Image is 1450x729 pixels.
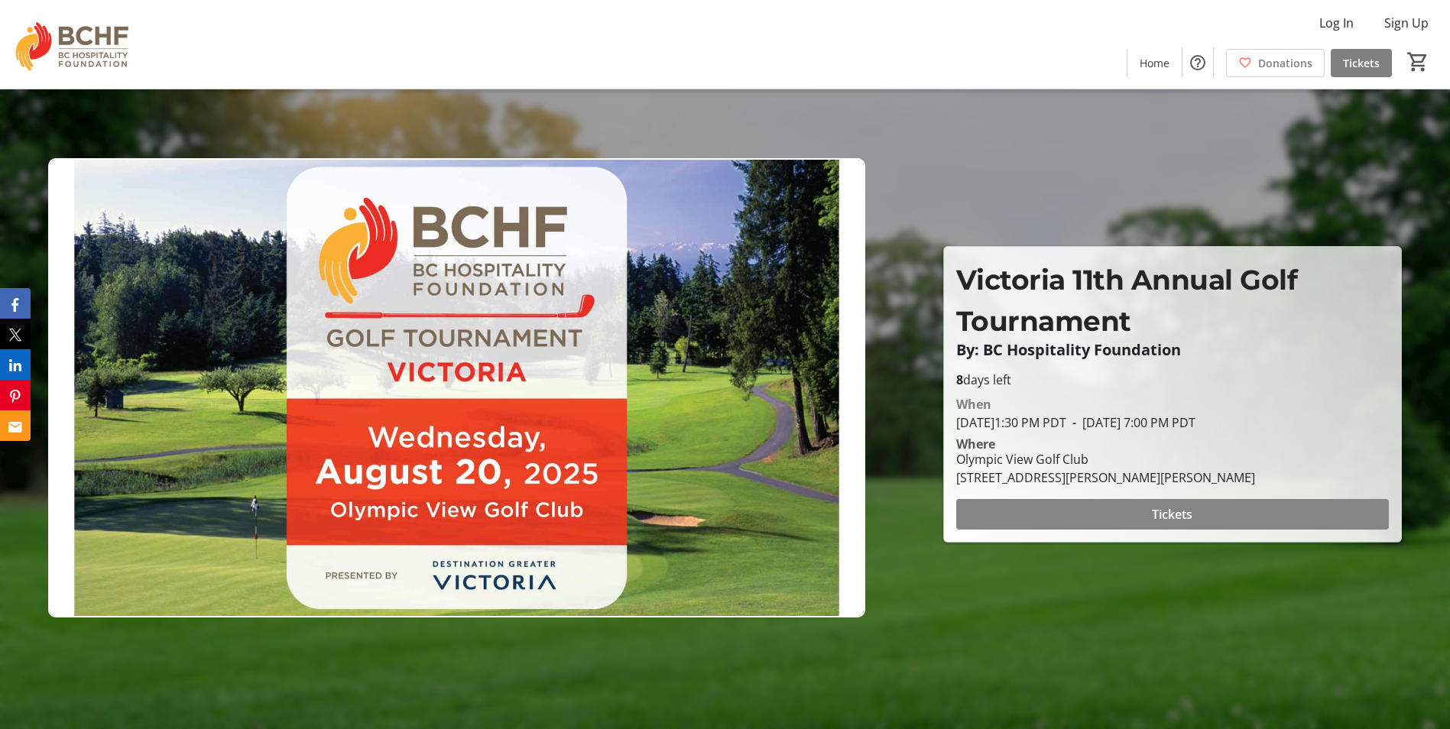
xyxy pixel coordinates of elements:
span: Home [1140,55,1169,71]
span: - [1066,414,1082,431]
span: Log In [1319,14,1354,32]
div: Olympic View Golf Club [956,450,1255,468]
div: When [956,395,991,413]
span: Tickets [1343,55,1380,71]
span: [DATE] 1:30 PM PDT [956,414,1066,431]
span: 8 [956,371,963,388]
button: Cart [1404,48,1432,76]
a: Donations [1226,49,1325,77]
span: [DATE] 7:00 PM PDT [1066,414,1195,431]
span: Victoria 11th Annual Golf Tournament [956,263,1298,338]
p: days left [956,371,1389,389]
button: Tickets [956,499,1389,530]
div: [STREET_ADDRESS][PERSON_NAME][PERSON_NAME] [956,468,1255,487]
div: Where [956,438,995,450]
button: Sign Up [1372,11,1441,35]
p: By: BC Hospitality Foundation [956,342,1389,358]
span: Donations [1258,55,1312,71]
span: Tickets [1152,505,1192,523]
a: Home [1127,49,1182,77]
button: Help [1182,47,1213,78]
img: BC Hospitality Foundation's Logo [9,6,145,83]
img: Campaign CTA Media Photo [48,158,865,617]
a: Tickets [1331,49,1392,77]
span: Sign Up [1384,14,1429,32]
button: Log In [1307,11,1366,35]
